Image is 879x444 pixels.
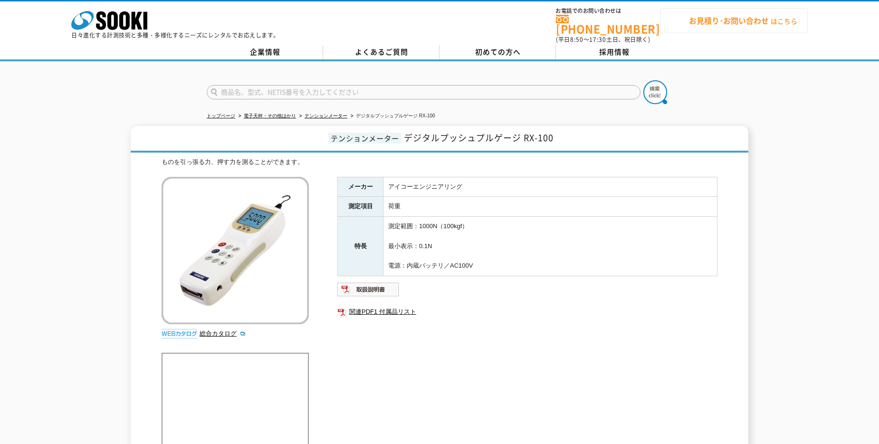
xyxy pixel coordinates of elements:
a: テンションメーター [305,113,347,118]
a: よくあるご質問 [323,45,439,59]
th: メーカー [338,177,383,197]
div: ものを引っ張る力、押す力を測ることができます。 [162,157,717,167]
td: 測定範囲：1000N（100kgf） 最小表示：0.1N 電源：内蔵バッテリ／AC100V [383,217,717,276]
span: 8:50 [570,35,583,44]
img: btn_search.png [643,80,667,104]
a: 関連PDF1 付属品リスト [337,306,717,318]
strong: お見積り･お問い合わせ [689,15,769,26]
p: 日々進化する計測技術と多種・多様化するニーズにレンタルでお応えします。 [71,32,279,38]
a: お見積り･お問い合わせはこちら [660,8,808,33]
img: webカタログ [162,329,197,338]
img: デジタルプッシュプルゲージ RX-100 [162,177,309,324]
th: 特長 [338,217,383,276]
a: 取扱説明書 [337,288,400,295]
a: 初めての方へ [439,45,556,59]
span: テンションメーター [328,133,401,144]
th: 測定項目 [338,197,383,217]
span: 17:30 [589,35,606,44]
span: 初めての方へ [475,47,521,57]
span: デジタルプッシュプルゲージ RX-100 [404,131,554,144]
img: 取扱説明書 [337,282,400,297]
span: (平日 ～ 土日、祝日除く) [556,35,650,44]
td: アイコーエンジニアリング [383,177,717,197]
a: トップページ [207,113,235,118]
a: 企業情報 [207,45,323,59]
a: 採用情報 [556,45,672,59]
span: はこちら [670,14,797,28]
a: [PHONE_NUMBER] [556,15,660,34]
a: 電子天秤・その他はかり [244,113,296,118]
td: 荷重 [383,197,717,217]
a: 総合カタログ [200,330,246,337]
span: お電話でのお問い合わせは [556,8,660,14]
li: デジタルプッシュプルゲージ RX-100 [349,111,435,121]
input: 商品名、型式、NETIS番号を入力してください [207,85,640,99]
